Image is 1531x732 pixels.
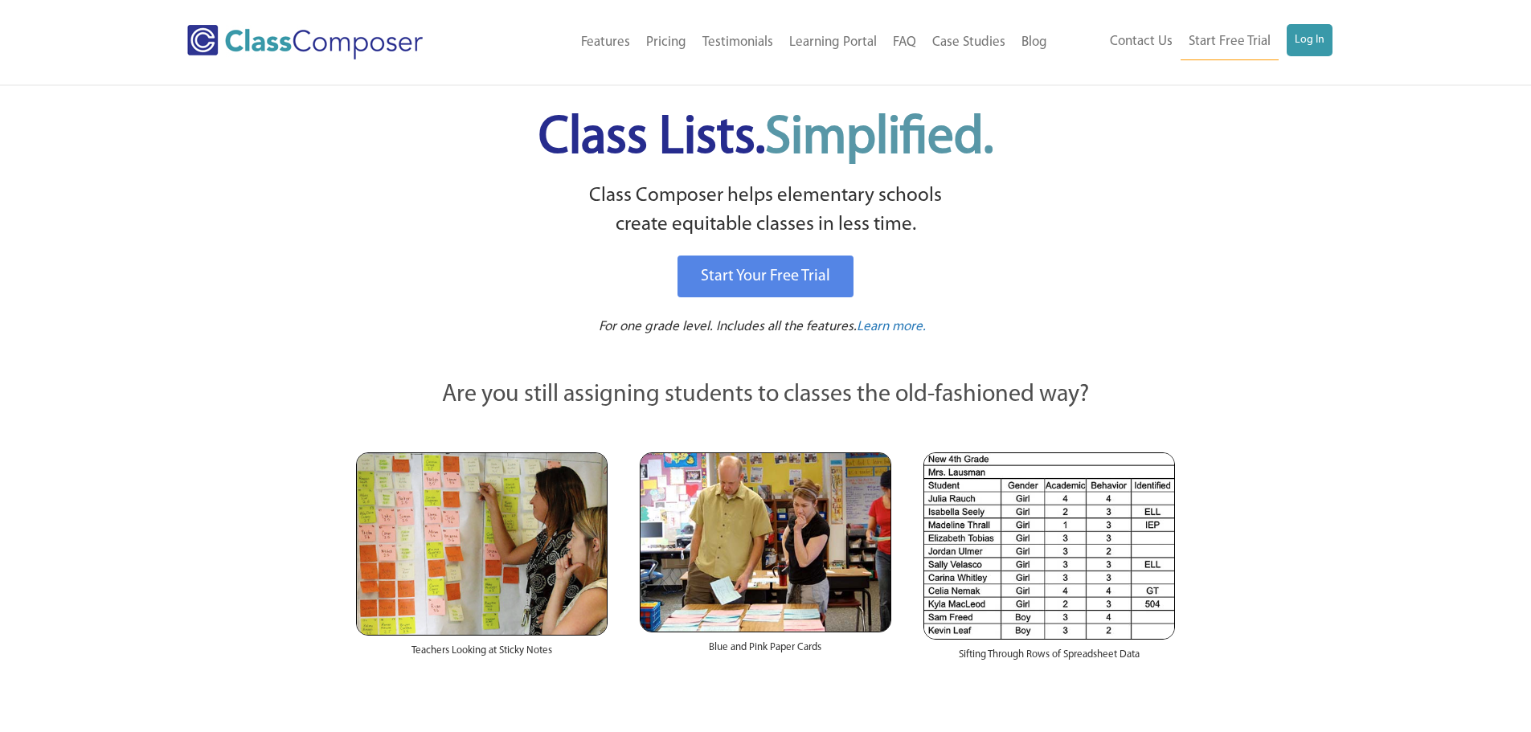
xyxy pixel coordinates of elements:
img: Teachers Looking at Sticky Notes [356,452,608,636]
nav: Header Menu [489,25,1055,60]
img: Class Composer [187,25,423,59]
a: Blog [1013,25,1055,60]
a: Pricing [638,25,694,60]
span: For one grade level. Includes all the features. [599,320,857,333]
a: Start Your Free Trial [677,256,854,297]
a: Learn more. [857,317,926,337]
a: Learning Portal [781,25,885,60]
a: FAQ [885,25,924,60]
div: Sifting Through Rows of Spreadsheet Data [923,640,1175,678]
img: Spreadsheets [923,452,1175,640]
a: Contact Us [1102,24,1181,59]
div: Teachers Looking at Sticky Notes [356,636,608,674]
span: Class Lists. [538,112,993,165]
a: Testimonials [694,25,781,60]
p: Are you still assigning students to classes the old-fashioned way? [356,378,1176,413]
div: Blue and Pink Paper Cards [640,632,891,671]
span: Simplified. [765,112,993,165]
a: Features [573,25,638,60]
img: Blue and Pink Paper Cards [640,452,891,632]
p: Class Composer helps elementary schools create equitable classes in less time. [354,182,1178,240]
span: Learn more. [857,320,926,333]
span: Start Your Free Trial [701,268,830,284]
a: Log In [1287,24,1332,56]
a: Case Studies [924,25,1013,60]
a: Start Free Trial [1181,24,1279,60]
nav: Header Menu [1055,24,1332,60]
